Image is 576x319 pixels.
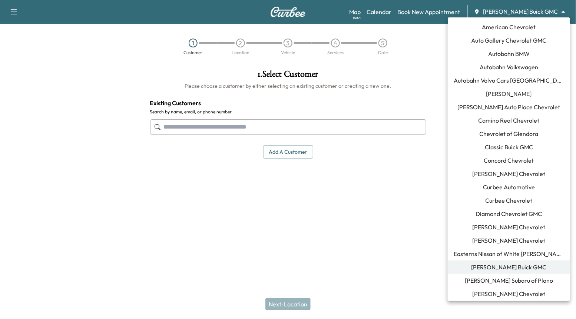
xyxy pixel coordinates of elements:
[465,276,553,285] span: [PERSON_NAME] Subaru of Plano
[488,49,530,58] span: Autobahn BMW
[473,223,546,232] span: [PERSON_NAME] Chevrolet
[485,143,533,152] span: Classic Buick GMC
[482,23,536,31] span: American Chevrolet
[486,196,533,205] span: Curbee Chevrolet
[479,116,540,125] span: Camino Real Chevrolet
[471,263,547,272] span: [PERSON_NAME] Buick GMC
[473,289,546,298] span: [PERSON_NAME] Chevrolet
[484,156,534,165] span: Concord Chevrolet
[471,36,547,45] span: Auto Gallery Chevrolet GMC
[473,236,546,245] span: [PERSON_NAME] Chevrolet
[480,63,538,72] span: Autobahn Volkswagen
[454,76,564,85] span: Autobahn Volvo Cars [GEOGRAPHIC_DATA]
[480,129,539,138] span: Chevrolet of Glendora
[476,209,542,218] span: Diamond Chevrolet GMC
[483,183,535,192] span: Curbee Automotive
[458,103,560,112] span: [PERSON_NAME] Auto Place Chevrolet
[473,169,546,178] span: [PERSON_NAME] Chevrolet
[454,249,564,258] span: Easterns Nissan of White [PERSON_NAME]
[486,89,532,98] span: [PERSON_NAME]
